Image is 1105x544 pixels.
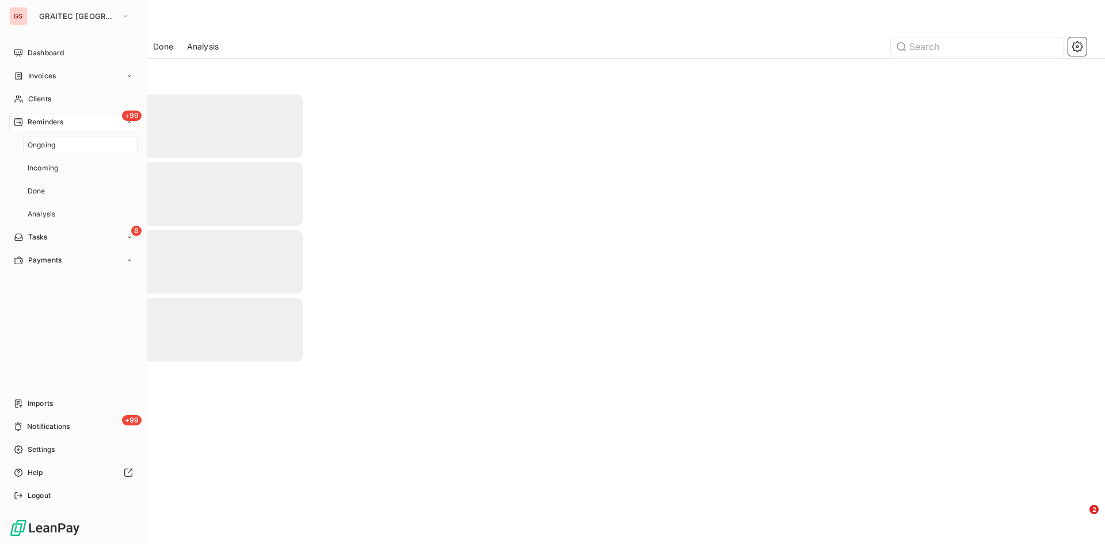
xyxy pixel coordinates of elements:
[1089,505,1099,514] span: 2
[28,71,56,81] span: Invoices
[39,12,116,21] span: GRAITEC [GEOGRAPHIC_DATA]
[131,226,142,236] span: 8
[153,41,173,52] span: Done
[28,490,51,501] span: Logout
[28,48,64,58] span: Dashboard
[891,37,1064,56] input: Search
[28,163,58,173] span: Incoming
[28,398,53,409] span: Imports
[1066,505,1093,532] iframe: Intercom live chat
[28,186,45,196] span: Done
[9,7,28,25] div: GS
[122,415,142,425] span: +99
[28,117,63,127] span: Reminders
[28,467,43,478] span: Help
[28,94,51,104] span: Clients
[122,111,142,121] span: +99
[9,519,81,537] img: Logo LeanPay
[28,232,48,242] span: Tasks
[28,255,62,265] span: Payments
[9,463,138,482] a: Help
[28,209,55,219] span: Analysis
[28,444,55,455] span: Settings
[27,421,70,432] span: Notifications
[187,41,219,52] span: Analysis
[28,140,55,150] span: Ongoing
